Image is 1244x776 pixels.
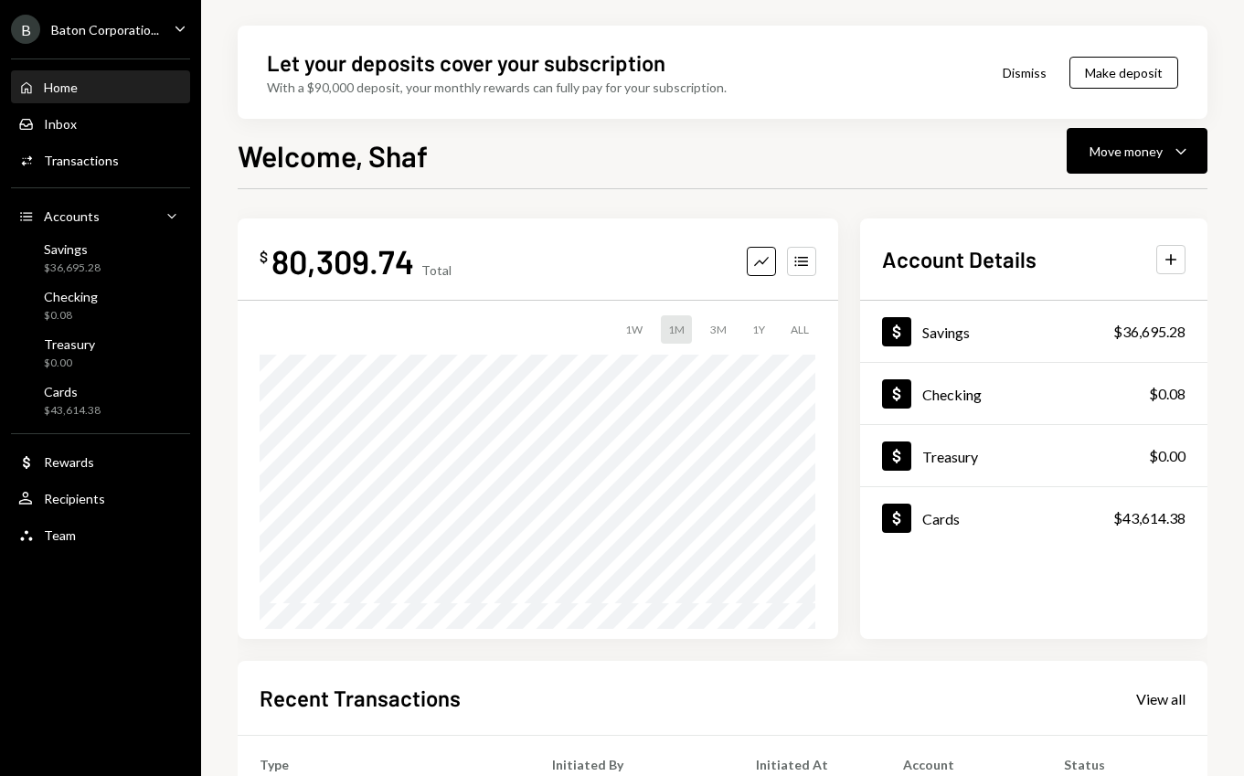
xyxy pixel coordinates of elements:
div: $ [260,248,268,266]
div: 80,309.74 [271,240,414,282]
div: $0.08 [44,308,98,324]
div: 3M [703,315,734,344]
div: $0.00 [44,356,95,371]
a: Cards$43,614.38 [11,378,190,422]
div: View all [1136,690,1186,708]
a: Home [11,70,190,103]
div: $0.00 [1149,445,1186,467]
div: $43,614.38 [44,403,101,419]
a: View all [1136,688,1186,708]
div: $36,695.28 [44,260,101,276]
a: Team [11,518,190,551]
a: Accounts [11,199,190,232]
a: Savings$36,695.28 [860,301,1207,362]
div: With a $90,000 deposit, your monthly rewards can fully pay for your subscription. [267,78,727,97]
div: Team [44,527,76,543]
div: Savings [44,241,101,257]
a: Checking$0.08 [11,283,190,327]
a: Treasury$0.00 [860,425,1207,486]
div: Treasury [44,336,95,352]
a: Savings$36,695.28 [11,236,190,280]
button: Move money [1067,128,1207,174]
div: Accounts [44,208,100,224]
div: Total [421,262,452,278]
div: Transactions [44,153,119,168]
div: $0.08 [1149,383,1186,405]
h2: Account Details [882,244,1037,274]
a: Treasury$0.00 [11,331,190,375]
div: $43,614.38 [1113,507,1186,529]
a: Inbox [11,107,190,140]
div: Rewards [44,454,94,470]
div: Savings [922,324,970,341]
div: Inbox [44,116,77,132]
div: Let your deposits cover your subscription [267,48,665,78]
div: Baton Corporatio... [51,22,159,37]
a: Recipients [11,482,190,515]
div: Move money [1090,142,1163,161]
div: 1W [618,315,650,344]
a: Cards$43,614.38 [860,487,1207,548]
div: ALL [783,315,816,344]
h2: Recent Transactions [260,683,461,713]
h1: Welcome, Shaf [238,137,428,174]
a: Rewards [11,445,190,478]
div: Home [44,80,78,95]
div: Cards [44,384,101,399]
div: Checking [44,289,98,304]
button: Dismiss [980,51,1069,94]
div: 1M [661,315,692,344]
button: Make deposit [1069,57,1178,89]
a: Transactions [11,144,190,176]
div: Checking [922,386,982,403]
div: $36,695.28 [1113,321,1186,343]
div: B [11,15,40,44]
div: 1Y [745,315,772,344]
div: Recipients [44,491,105,506]
div: Treasury [922,448,978,465]
a: Checking$0.08 [860,363,1207,424]
div: Cards [922,510,960,527]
